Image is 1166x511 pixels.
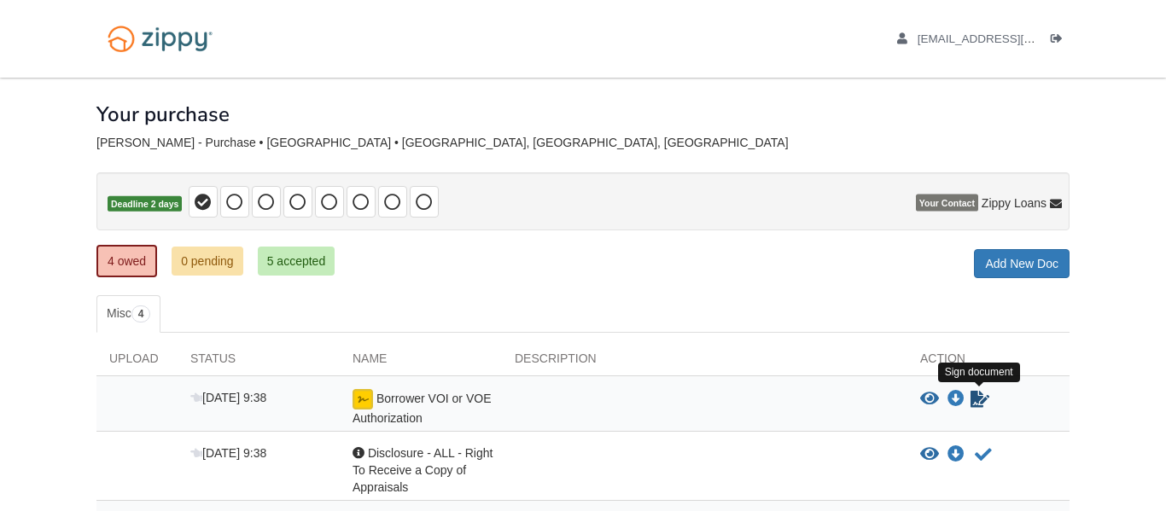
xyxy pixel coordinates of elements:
[96,350,178,375] div: Upload
[190,446,266,460] span: [DATE] 9:38
[920,446,939,463] button: View Disclosure - ALL - Right To Receive a Copy of Appraisals
[1051,32,1070,49] a: Log out
[947,392,965,406] a: Download Borrower VOI or VOE Authorization
[172,247,243,276] a: 0 pending
[96,103,230,125] h1: Your purchase
[982,195,1046,212] span: Zippy Loans
[178,350,340,375] div: Status
[340,350,502,375] div: Name
[974,249,1070,278] a: Add New Doc
[502,350,907,375] div: Description
[131,305,151,322] span: 4
[353,446,493,494] span: Disclosure - ALL - Right To Receive a Copy of Appraisals
[96,245,157,277] a: 4 owed
[96,17,224,61] img: Logo
[920,391,939,408] button: View Borrower VOI or VOE Authorization
[96,295,160,333] a: Misc
[916,195,978,212] span: Your Contact
[258,247,335,276] a: 5 accepted
[969,389,991,409] a: Sign Form
[190,391,266,404] span: [DATE] 9:38
[938,363,1020,382] div: Sign document
[108,196,182,212] span: Deadline 2 days
[353,392,491,425] span: Borrower VOI or VOE Authorization
[353,389,373,409] img: Ready for you to esign
[907,350,1070,375] div: Action
[973,444,994,465] button: Acknowledge receipt of document
[897,32,1113,49] a: edit profile
[947,448,965,462] a: Download Disclosure - ALL - Right To Receive a Copy of Appraisals
[96,136,1070,150] div: [PERSON_NAME] - Purchase • [GEOGRAPHIC_DATA] • [GEOGRAPHIC_DATA], [GEOGRAPHIC_DATA], [GEOGRAPHIC_...
[918,32,1113,45] span: shawn101786@gmail.com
